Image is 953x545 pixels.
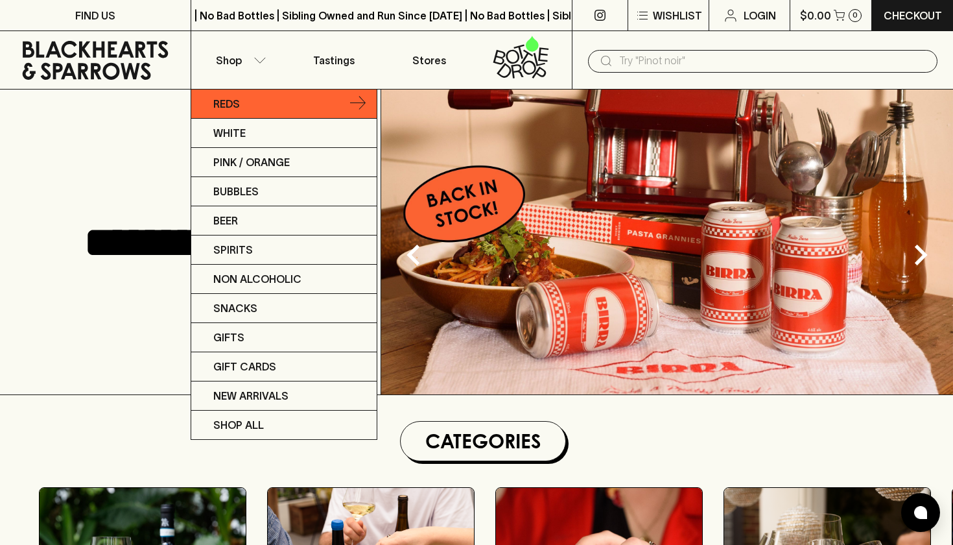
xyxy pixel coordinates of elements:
a: Non Alcoholic [191,265,377,294]
a: SHOP ALL [191,411,377,439]
a: Bubbles [191,177,377,206]
p: New Arrivals [213,388,288,404]
a: White [191,119,377,148]
a: New Arrivals [191,381,377,411]
p: Gift Cards [213,359,276,374]
p: SHOP ALL [213,417,264,433]
p: Spirits [213,242,253,258]
p: Non Alcoholic [213,271,301,287]
a: Snacks [191,294,377,323]
a: Pink / Orange [191,148,377,177]
p: Snacks [213,300,257,316]
p: White [213,125,246,141]
a: Reds [191,90,377,119]
p: Reds [213,96,240,112]
a: Gifts [191,323,377,352]
p: Bubbles [213,184,259,199]
a: Spirits [191,236,377,265]
p: Pink / Orange [213,154,290,170]
a: Beer [191,206,377,236]
a: Gift Cards [191,352,377,381]
img: bubble-icon [914,506,927,519]
p: Beer [213,213,238,228]
p: Gifts [213,330,244,345]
